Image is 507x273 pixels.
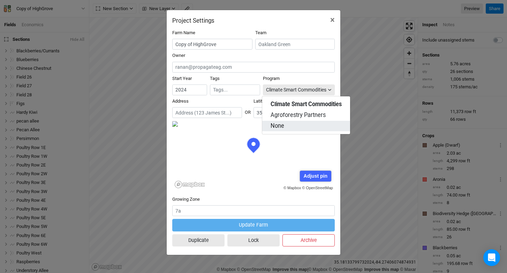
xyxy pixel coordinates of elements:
[172,98,189,104] label: Address
[172,196,200,202] label: Growing Zone
[255,30,266,36] label: Team
[325,10,340,30] button: Close
[172,17,214,24] h2: Project Settings
[172,84,207,95] input: Start Year
[253,98,270,104] label: Latitude
[263,75,280,82] label: Program
[283,186,301,190] a: © Mapbox
[172,62,335,73] input: ranan@propagateag.com
[213,86,257,94] input: Tags...
[172,205,335,216] input: 7a
[300,171,331,182] div: Adjust pin
[172,75,192,82] label: Start Year
[271,111,326,119] span: Agroforestry Partners
[227,234,280,246] button: Lock
[302,186,333,190] a: © OpenStreetMap
[245,104,251,116] div: OR
[172,30,195,36] label: Farm Name
[172,39,252,50] input: Project/Farm Name
[172,234,225,246] button: Duplicate
[483,249,500,266] div: Open Intercom Messenger
[263,84,335,95] button: Climate Smart Commodities
[271,122,284,130] span: None
[271,101,342,109] span: Climate Smart Commodities
[172,107,242,118] input: Address (123 James St...)
[255,39,335,50] input: Oakland Green
[330,15,335,25] span: ×
[172,219,335,231] button: Update Farm
[266,86,326,94] div: Climate Smart Commodities
[172,52,185,59] label: Owner
[282,234,335,246] button: Archive
[210,75,220,82] label: Tags
[253,107,288,118] input: Latitude
[174,180,205,189] a: Mapbox logo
